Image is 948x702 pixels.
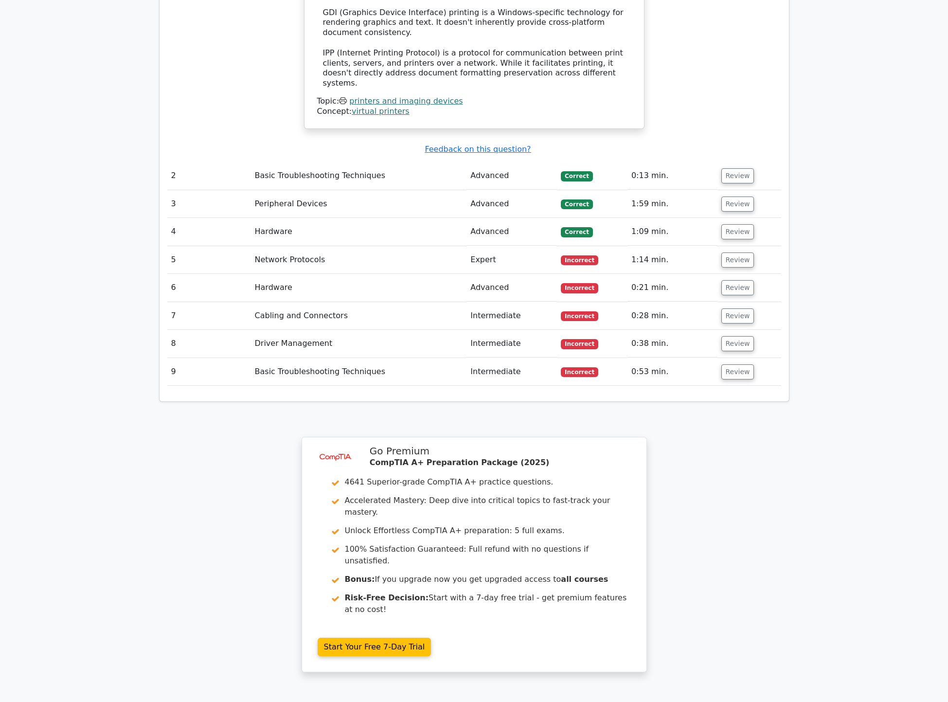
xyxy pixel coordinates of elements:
[251,274,467,302] td: Hardware
[627,190,717,218] td: 1:59 min.
[721,224,754,239] button: Review
[167,274,251,302] td: 6
[466,358,557,386] td: Intermediate
[627,218,717,246] td: 1:09 min.
[627,246,717,274] td: 1:14 min.
[167,358,251,386] td: 9
[561,311,598,321] span: Incorrect
[167,162,251,190] td: 2
[167,330,251,358] td: 8
[466,190,557,218] td: Advanced
[721,280,754,295] button: Review
[352,107,410,116] a: virtual printers
[167,302,251,330] td: 7
[466,218,557,246] td: Advanced
[251,302,467,330] td: Cabling and Connectors
[561,339,598,349] span: Incorrect
[561,227,592,237] span: Correct
[627,302,717,330] td: 0:28 min.
[561,171,592,181] span: Correct
[251,190,467,218] td: Peripheral Devices
[466,246,557,274] td: Expert
[721,168,754,183] button: Review
[561,283,598,293] span: Incorrect
[721,197,754,212] button: Review
[561,367,598,377] span: Incorrect
[627,274,717,302] td: 0:21 min.
[721,364,754,379] button: Review
[627,162,717,190] td: 0:13 min.
[251,218,467,246] td: Hardware
[466,274,557,302] td: Advanced
[349,96,463,106] a: printers and imaging devices
[317,107,631,117] div: Concept:
[561,255,598,265] span: Incorrect
[627,358,717,386] td: 0:53 min.
[425,144,531,154] a: Feedback on this question?
[167,190,251,218] td: 3
[167,218,251,246] td: 4
[251,246,467,274] td: Network Protocols
[721,252,754,268] button: Review
[466,162,557,190] td: Advanced
[317,96,631,107] div: Topic:
[251,162,467,190] td: Basic Troubleshooting Techniques
[466,302,557,330] td: Intermediate
[318,638,431,656] a: Start Your Free 7-Day Trial
[167,246,251,274] td: 5
[251,330,467,358] td: Driver Management
[721,336,754,351] button: Review
[561,199,592,209] span: Correct
[627,330,717,358] td: 0:38 min.
[251,358,467,386] td: Basic Troubleshooting Techniques
[466,330,557,358] td: Intermediate
[721,308,754,324] button: Review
